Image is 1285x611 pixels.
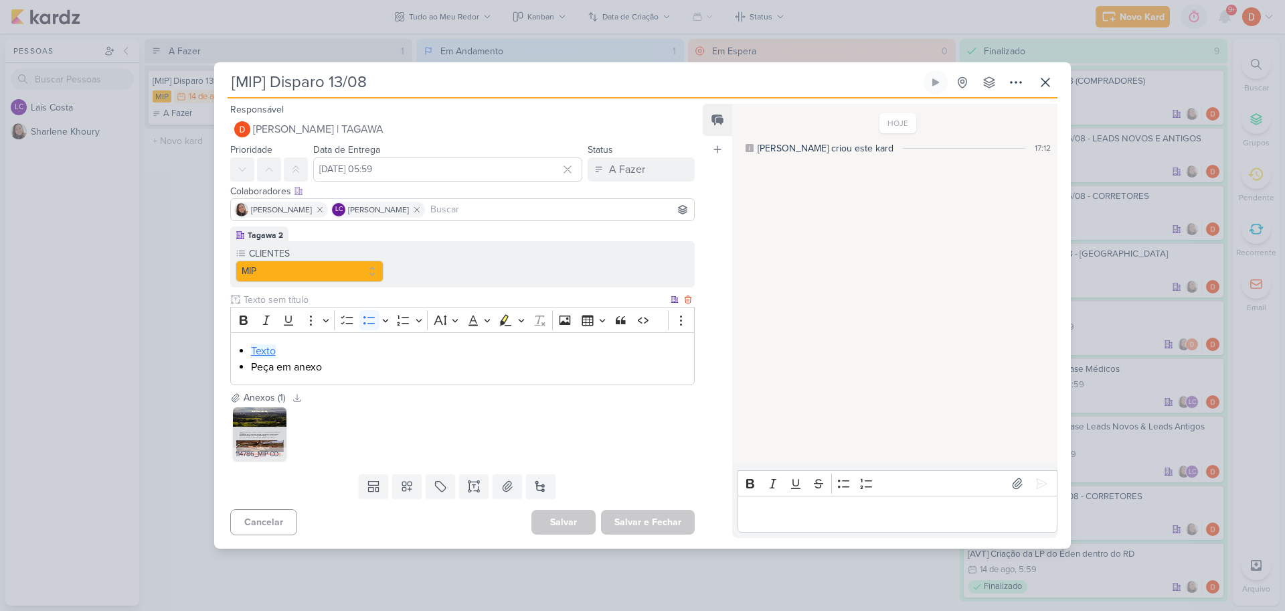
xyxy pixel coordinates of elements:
input: Texto sem título [241,293,668,307]
div: [PERSON_NAME] criou este kard [758,141,893,155]
label: Prioridade [230,144,272,155]
div: A Fazer [609,161,645,178]
button: MIP [236,261,383,282]
span: [PERSON_NAME] [348,204,409,216]
div: 17:12 [1035,142,1051,154]
img: Sharlene Khoury [235,203,248,216]
div: Editor editing area: main [738,496,1057,533]
label: Responsável [230,104,284,115]
p: LC [335,206,343,213]
div: Ligar relógio [930,77,941,88]
div: Editor toolbar [230,307,695,333]
img: Diego Lima | TAGAWA [234,121,250,137]
input: Kard Sem Título [228,70,921,94]
span: [PERSON_NAME] [251,204,312,216]
label: Data de Entrega [313,144,380,155]
div: 114786_MIP CONSTRUTORA _ E-MAIL MKT _ TERRAS DE MINAS _ DISPARO 17.jpg [233,448,286,461]
button: Cancelar [230,509,297,535]
button: [PERSON_NAME] | TAGAWA [230,117,695,141]
li: Peça em anexo [251,359,687,375]
img: WDwYWiQb9tVSuyuXxeyLkqrrkpAd2X4ijg8ZrCW9.jpg [233,407,286,461]
button: A Fazer [588,157,695,182]
input: Select a date [313,157,582,182]
div: Editor editing area: main [230,332,695,385]
div: Laís Costa [332,203,345,216]
a: Texto [251,344,276,358]
label: CLIENTES [248,247,383,261]
input: Buscar [428,202,691,218]
div: Tagawa 2 [248,229,283,241]
div: Colaboradores [230,184,695,198]
label: Status [588,144,613,155]
div: Anexos (1) [244,391,285,405]
span: [PERSON_NAME] | TAGAWA [253,121,383,137]
div: Editor toolbar [738,470,1057,496]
